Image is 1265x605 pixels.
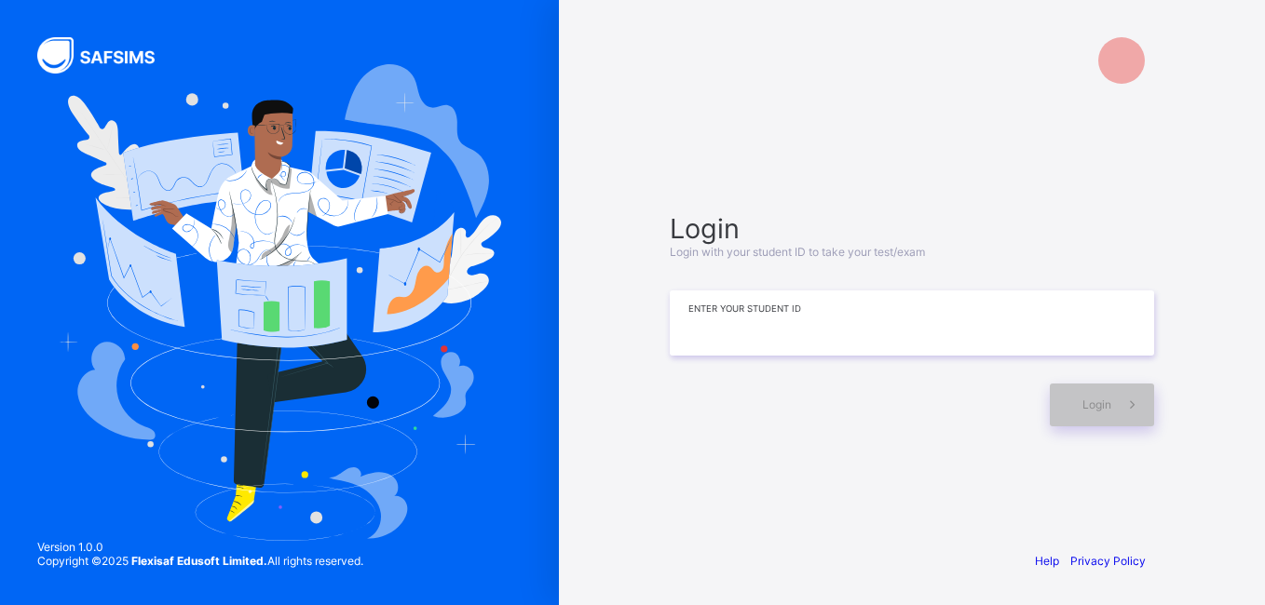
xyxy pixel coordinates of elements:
span: Login with your student ID to take your test/exam [670,245,925,259]
strong: Flexisaf Edusoft Limited. [131,554,267,568]
a: Privacy Policy [1070,554,1146,568]
span: Login [1082,397,1111,411]
img: Hero Image [58,64,501,541]
span: Copyright © 2025 All rights reserved. [37,554,363,568]
a: Help [1035,554,1059,568]
span: Version 1.0.0 [37,540,363,554]
img: SAFSIMS Logo [37,37,177,74]
span: Login [670,212,1154,245]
